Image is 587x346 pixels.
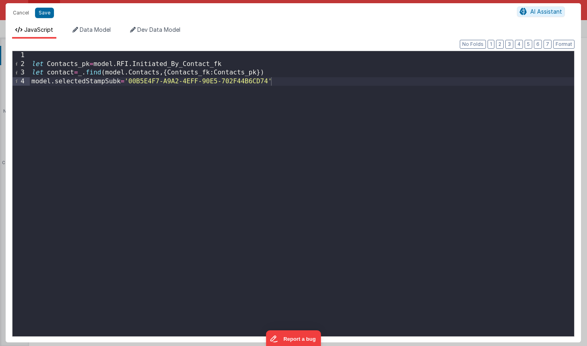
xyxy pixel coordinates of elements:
[505,40,513,49] button: 3
[530,8,562,15] span: AI Assistant
[544,40,552,49] button: 7
[35,8,54,18] button: Save
[496,40,504,49] button: 2
[534,40,542,49] button: 6
[460,40,486,49] button: No Folds
[488,40,494,49] button: 1
[80,26,111,33] span: Data Model
[12,51,30,60] div: 1
[137,26,180,33] span: Dev Data Model
[12,68,30,77] div: 3
[517,6,565,17] button: AI Assistant
[525,40,532,49] button: 5
[553,40,575,49] button: Format
[12,77,30,86] div: 4
[9,7,33,19] button: Cancel
[24,26,53,33] span: JavaScript
[515,40,523,49] button: 4
[12,60,30,69] div: 2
